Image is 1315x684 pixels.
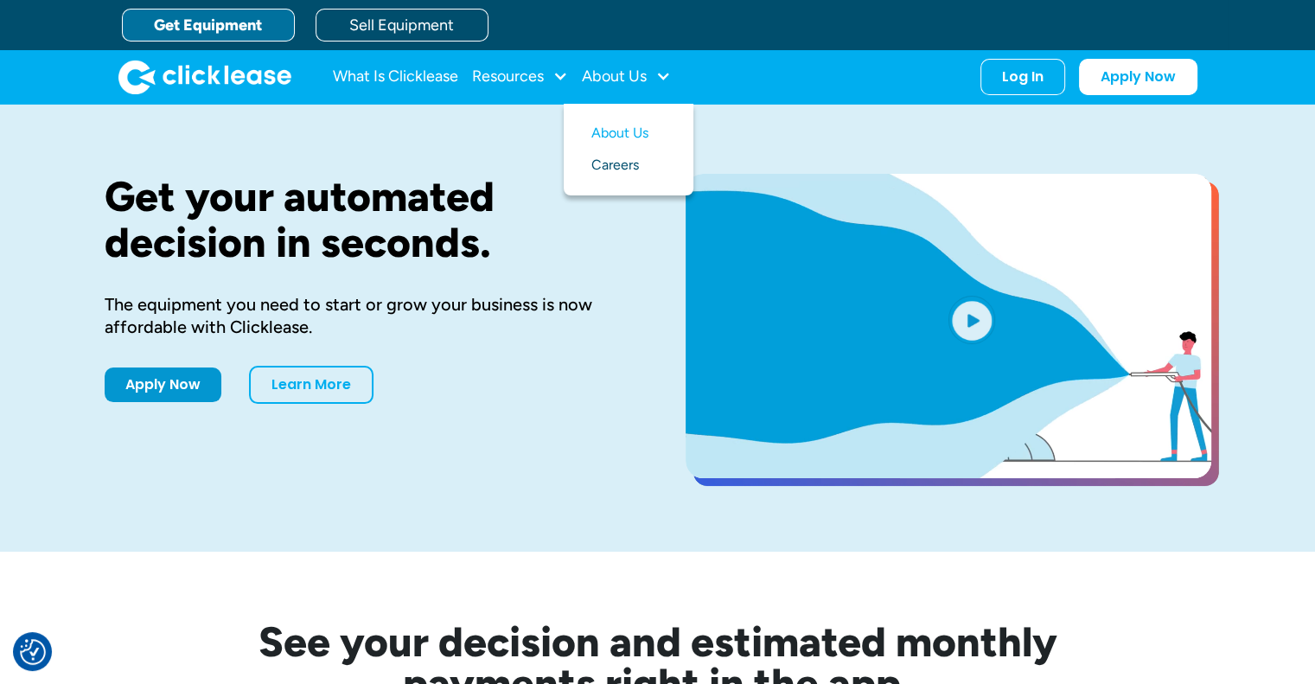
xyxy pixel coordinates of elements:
[20,639,46,665] button: Consent Preferences
[316,9,488,42] a: Sell Equipment
[118,60,291,94] img: Clicklease logo
[20,639,46,665] img: Revisit consent button
[591,150,666,182] a: Careers
[105,368,221,402] a: Apply Now
[564,104,693,195] nav: About Us
[686,174,1211,478] a: open lightbox
[333,60,458,94] a: What Is Clicklease
[948,296,995,344] img: Blue play button logo on a light blue circular background
[105,174,630,265] h1: Get your automated decision in seconds.
[1079,59,1197,95] a: Apply Now
[118,60,291,94] a: home
[122,9,295,42] a: Get Equipment
[591,118,666,150] a: About Us
[582,60,671,94] div: About Us
[249,366,373,404] a: Learn More
[472,60,568,94] div: Resources
[105,293,630,338] div: The equipment you need to start or grow your business is now affordable with Clicklease.
[1002,68,1044,86] div: Log In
